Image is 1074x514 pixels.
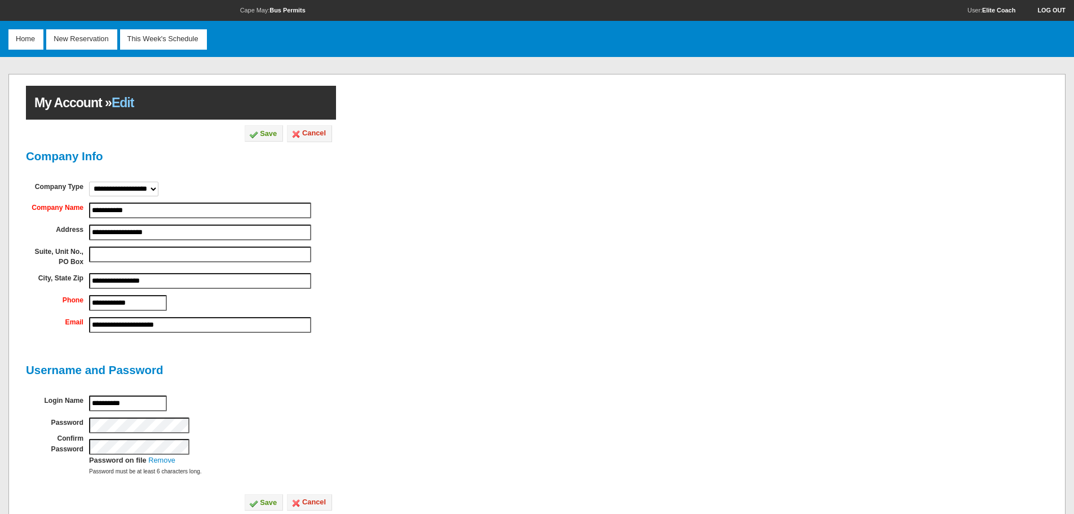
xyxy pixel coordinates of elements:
strong: Bus Permits [269,7,305,14]
a: Cancel [287,125,332,142]
td: Password Confirm Password [23,415,86,480]
a: New Reservation [46,29,117,50]
a: Log out [1027,7,1066,14]
a: Elite Coach [982,7,1015,14]
h1: My Account » [26,86,336,120]
font: Password must be at least 6 characters long. [89,468,202,475]
p: Cape May: [8,7,537,14]
p: User: [967,7,1066,14]
h2: Username and Password [26,359,336,381]
span: New Reservation [49,29,117,50]
label: Email [65,318,83,326]
h2: Company Info [26,145,336,168]
a: Home [8,29,43,50]
span: Home [11,29,43,50]
a: Remove [148,456,175,464]
span: This Week's Schedule [123,29,207,50]
strong: Password on file [89,456,147,464]
button: Save [245,125,283,142]
label: Login Name [44,397,83,405]
td: Company Type [23,179,86,200]
label: Suite, Unit No., PO Box [35,248,83,266]
button: Save [245,494,283,511]
label: Address [56,226,83,234]
span: Edit [112,95,134,110]
a: This Week's Schedule [120,29,207,50]
label: City, State Zip [38,274,83,282]
label: Company Name [32,204,83,212]
label: Phone [63,296,83,304]
a: Cancel [287,494,332,511]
